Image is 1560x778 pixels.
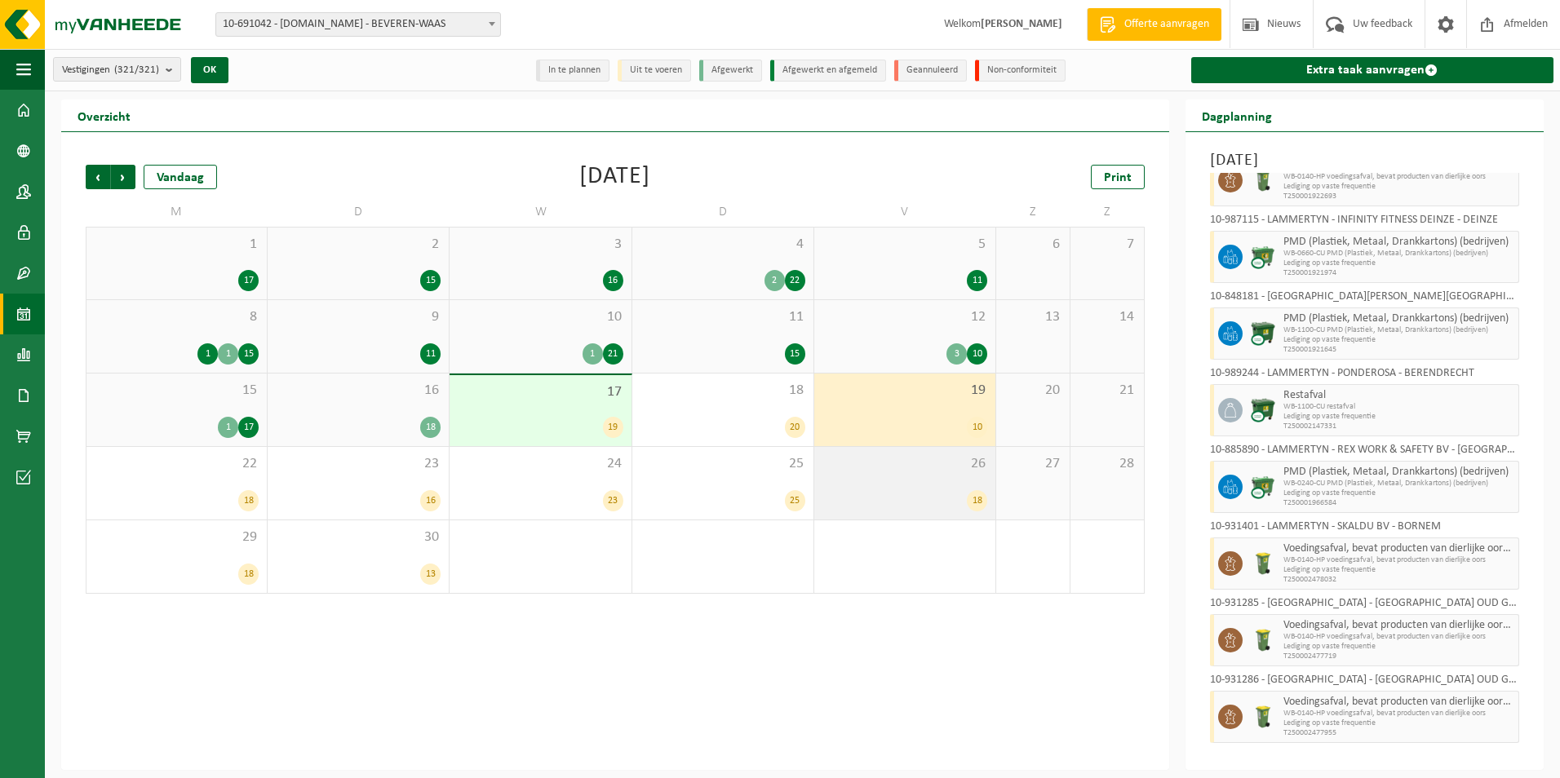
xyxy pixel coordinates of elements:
div: 20 [785,417,805,438]
span: Vestigingen [62,58,159,82]
span: 9 [276,308,441,326]
span: 15 [95,382,259,400]
span: Lediging op vaste frequentie [1283,642,1514,652]
td: D [268,197,450,227]
span: 11 [640,308,805,326]
img: WB-0140-HPE-GN-50 [1251,551,1275,576]
h2: Dagplanning [1186,99,1288,131]
span: T250001966584 [1283,498,1514,508]
span: Vorige [86,165,110,189]
div: 16 [603,270,623,291]
span: 27 [1004,455,1061,473]
div: 2 [764,270,785,291]
span: 18 [640,382,805,400]
span: Lediging op vaste frequentie [1283,259,1514,268]
span: Offerte aanvragen [1120,16,1213,33]
div: 11 [420,343,441,365]
div: 10-987115 - LAMMERTYN - INFINITY FITNESS DEINZE - DEINZE [1210,214,1519,231]
span: T250002477955 [1283,728,1514,738]
span: WB-1100-CU restafval [1283,402,1514,412]
span: 16 [276,382,441,400]
span: 13 [1004,308,1061,326]
span: T250001921645 [1283,345,1514,355]
div: 10 [967,417,987,438]
div: 16 [420,490,441,511]
div: 10 [967,343,987,365]
span: WB-0140-HP voedingsafval, bevat producten van dierlijke oors [1283,632,1514,642]
button: Vestigingen(321/321) [53,57,181,82]
span: 28 [1079,455,1136,473]
button: OK [191,57,228,83]
span: T250001921974 [1283,268,1514,278]
span: Print [1104,171,1132,184]
span: T250002147331 [1283,422,1514,431]
span: 22 [95,455,259,473]
span: 24 [458,455,623,473]
span: 6 [1004,236,1061,254]
span: Lediging op vaste frequentie [1283,488,1514,498]
strong: [PERSON_NAME] [981,18,1062,30]
span: 29 [95,528,259,546]
div: [DATE] [579,165,650,189]
span: T250002477719 [1283,652,1514,661]
div: 18 [238,564,259,585]
count: (321/321) [114,64,159,75]
li: In te plannen [536,60,609,82]
a: Print [1091,165,1145,189]
span: 25 [640,455,805,473]
span: 21 [1079,382,1136,400]
span: 1 [95,236,259,254]
span: 19 [822,382,987,400]
h2: Overzicht [61,99,147,131]
span: WB-0140-HP voedingsafval, bevat producten van dierlijke oors [1283,709,1514,718]
span: WB-0140-HP voedingsafval, bevat producten van dierlijke oors [1283,172,1514,182]
span: 30 [276,528,441,546]
span: 17 [458,383,623,401]
img: WB-0140-HPE-GN-50 [1251,705,1275,729]
span: Lediging op vaste frequentie [1283,182,1514,192]
li: Non-conformiteit [975,60,1066,82]
img: WB-0660-CU [1251,475,1275,499]
span: 2 [276,236,441,254]
span: Lediging op vaste frequentie [1283,335,1514,345]
span: 10 [458,308,623,326]
span: Lediging op vaste frequentie [1283,565,1514,575]
div: 25 [785,490,805,511]
span: PMD (Plastiek, Metaal, Drankkartons) (bedrijven) [1283,236,1514,249]
div: 1 [218,417,238,438]
li: Afgewerkt [699,60,762,82]
span: Voedingsafval, bevat producten van dierlijke oorsprong, onverpakt, categorie 3 [1283,542,1514,555]
a: Offerte aanvragen [1087,8,1221,41]
div: 19 [603,417,623,438]
span: WB-1100-CU PMD (Plastiek, Metaal, Drankkartons) (bedrijven) [1283,325,1514,335]
div: 1 [197,343,218,365]
div: 3 [946,343,967,365]
span: 14 [1079,308,1136,326]
img: WB-1100-CU [1251,398,1275,422]
span: 23 [276,455,441,473]
div: 15 [238,343,259,365]
div: 15 [785,343,805,365]
div: 11 [967,270,987,291]
div: 18 [238,490,259,511]
span: 10-691042 - LAMMERTYN.NET - BEVEREN-WAAS [216,13,500,36]
div: 10-848181 - [GEOGRAPHIC_DATA][PERSON_NAME][GEOGRAPHIC_DATA][GEOGRAPHIC_DATA] [1210,291,1519,307]
div: 10-931285 - [GEOGRAPHIC_DATA] - [GEOGRAPHIC_DATA] OUD GEMEENTEHUIS - [GEOGRAPHIC_DATA] [1210,598,1519,614]
li: Uit te voeren [618,60,691,82]
span: PMD (Plastiek, Metaal, Drankkartons) (bedrijven) [1283,466,1514,479]
span: 5 [822,236,987,254]
div: 17 [238,270,259,291]
span: Volgende [111,165,135,189]
span: T250002478032 [1283,575,1514,585]
span: 8 [95,308,259,326]
td: W [450,197,632,227]
h3: [DATE] [1210,148,1519,173]
div: 10-885890 - LAMMERTYN - REX WORK & SAFETY BV - [GEOGRAPHIC_DATA] [1210,444,1519,461]
div: 21 [603,343,623,365]
div: 1 [218,343,238,365]
td: Z [1070,197,1145,227]
img: WB-0140-HPE-GN-50 [1251,168,1275,192]
td: M [86,197,268,227]
td: D [632,197,814,227]
span: WB-0240-CU PMD (Plastiek, Metaal, Drankkartons) (bedrijven) [1283,479,1514,488]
